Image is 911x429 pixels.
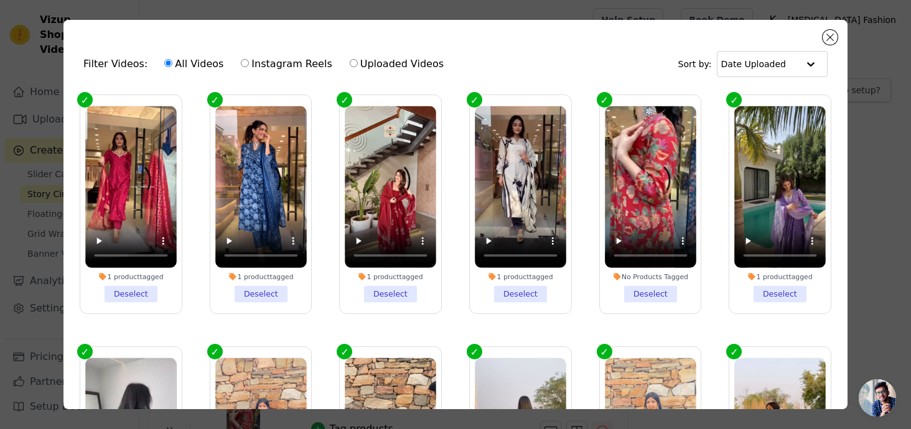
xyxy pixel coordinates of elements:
div: Open chat [859,379,896,417]
label: Instagram Reels [240,56,332,72]
label: All Videos [164,56,224,72]
div: No Products Tagged [605,272,696,281]
div: 1 product tagged [475,272,566,281]
button: Close modal [823,30,838,45]
div: 1 product tagged [215,272,306,281]
div: 1 product tagged [734,272,825,281]
div: 1 product tagged [85,272,176,281]
div: 1 product tagged [345,272,436,281]
div: Filter Videos: [83,50,451,78]
div: Sort by: [678,51,828,77]
label: Uploaded Videos [349,56,444,72]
